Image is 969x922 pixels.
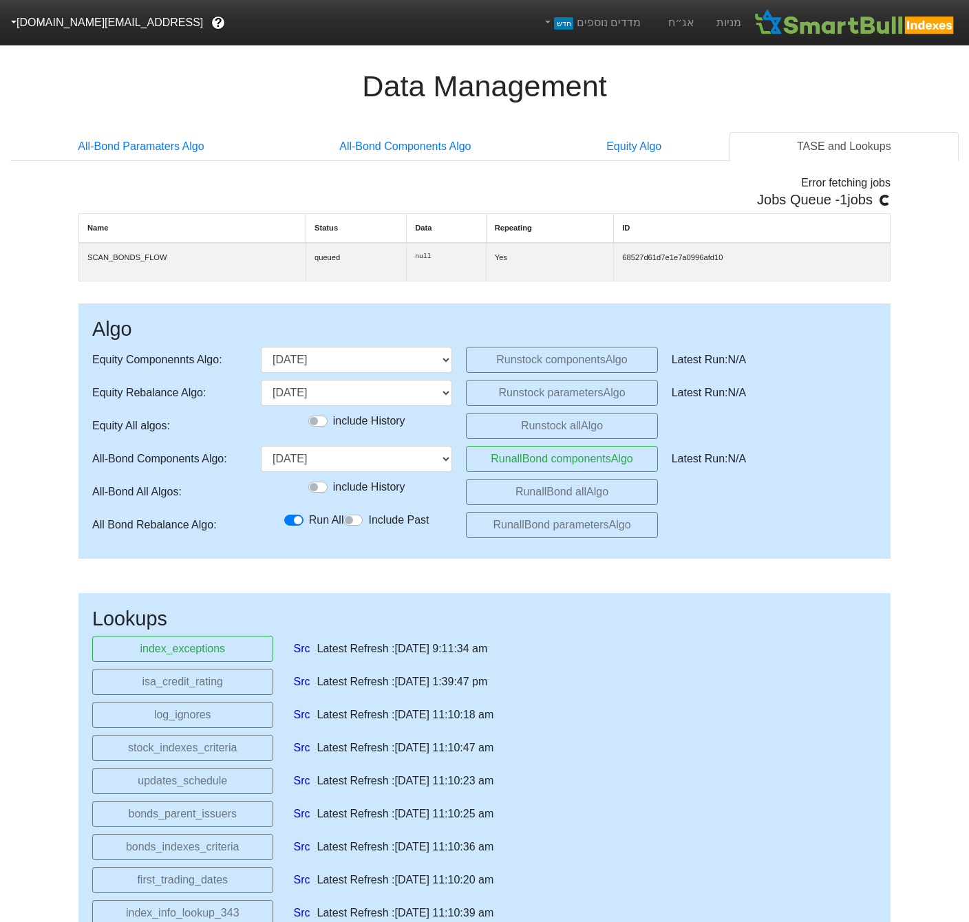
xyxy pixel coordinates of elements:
h2: Lookups [92,607,877,631]
td: Yes [486,243,614,281]
td: 68527d61d7e1e7a0996afd10 [614,243,891,281]
div: Equity Componennts Algo : [92,347,247,373]
div: Latest Run: N/A [672,380,863,406]
a: Src [294,872,310,888]
div: Latest Run: N/A [672,347,863,373]
div: Latest Refresh : [DATE] 11:10:20 am [317,872,494,888]
a: מדדים נוספיםחדש [537,9,646,36]
a: Src [294,674,310,690]
div: Latest Refresh : [DATE] 11:10:47 am [317,740,494,756]
a: Src [294,641,310,657]
div: Latest Refresh : [DATE] 1:39:47 pm [317,674,488,690]
div: Equity Rebalance Algo : [92,380,247,406]
button: log_ignores [92,702,273,728]
th: Repeating [486,213,614,242]
h2: Algo [92,317,877,341]
label: include History [333,413,405,429]
div: Latest Refresh : [DATE] 11:10:23 am [317,773,494,789]
div: Latest Refresh : [DATE] 11:10:39 am [317,905,494,921]
button: updates_schedule [92,768,273,794]
div: Latest Refresh : [DATE] 9:11:34 am [317,641,488,657]
label: Run All [309,512,344,528]
button: Runstock componentsAlgo [466,347,657,373]
label: Include Past [368,512,429,528]
div: Error fetching jobs [78,175,891,191]
button: Runstock allAlgo [466,413,657,439]
a: Src [294,905,310,921]
div: Latest Refresh : [DATE] 11:10:36 am [317,839,494,855]
td: SCAN_BONDS_FLOW [79,243,306,281]
div: Equity All algos : [92,413,247,439]
pre: null [415,252,478,262]
div: Latest Run: N/A [672,446,863,472]
th: Status [306,213,406,242]
h5: Jobs Queue - 1 jobs [78,191,891,208]
a: All-Bond Components Algo [272,132,539,161]
a: Src [294,740,310,756]
span: ? [215,14,222,32]
button: Runstock parametersAlgo [466,380,657,406]
button: isa_credit_rating [92,669,273,695]
a: Src [294,806,310,822]
div: All Bond Rebalance Algo : [92,512,247,538]
button: stock_indexes_criteria [92,735,273,761]
button: RunallBond parametersAlgo [466,512,657,538]
div: Latest Refresh : [DATE] 11:10:25 am [317,806,494,822]
td: queued [306,243,406,281]
button: bonds_indexes_criteria [92,834,273,860]
div: Latest Refresh : [DATE] 11:10:18 am [317,707,494,723]
h1: Data Management [10,69,959,105]
button: bonds_parent_issuers [92,801,273,827]
a: Src [294,839,310,855]
a: All-Bond Paramaters Algo [10,132,272,161]
a: TASE and Lookups [730,132,959,161]
th: Data [407,213,487,242]
button: index_exceptions [92,636,273,662]
div: All-Bond Components Algo : [92,446,247,472]
a: Src [294,707,310,723]
div: All-Bond All Algos : [92,479,247,505]
button: first_trading_dates [92,867,273,893]
button: RunallBond allAlgo [466,479,657,505]
th: ID [614,213,891,242]
button: RunallBond componentsAlgo [466,446,657,472]
th: Name [79,213,306,242]
span: חדש [554,17,573,30]
a: Src [294,773,310,789]
img: SmartBull [752,9,958,36]
label: include History [333,479,405,495]
a: Equity Algo [539,132,730,161]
